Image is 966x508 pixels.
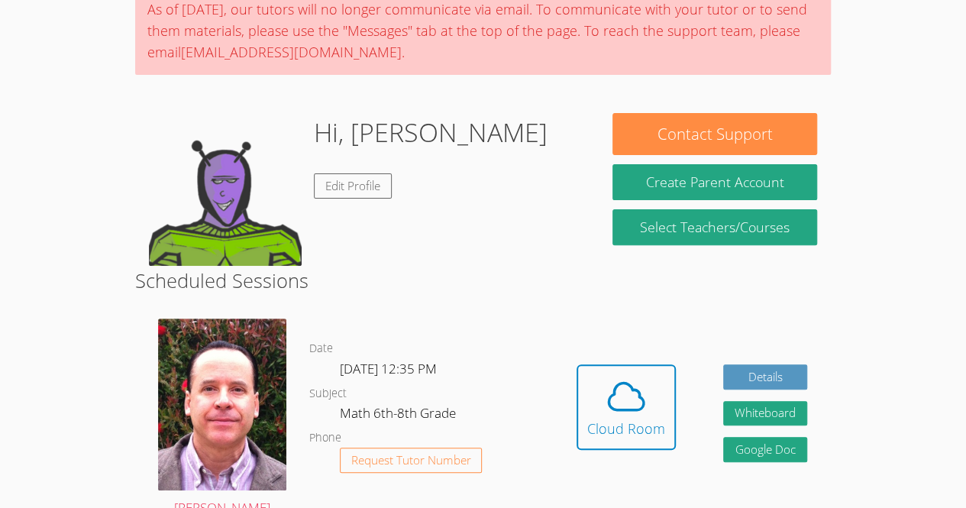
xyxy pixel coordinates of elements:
[314,173,392,199] a: Edit Profile
[577,364,676,450] button: Cloud Room
[612,164,816,200] button: Create Parent Account
[309,384,347,403] dt: Subject
[723,364,807,390] a: Details
[351,455,471,466] span: Request Tutor Number
[340,403,459,429] dd: Math 6th-8th Grade
[723,401,807,426] button: Whiteboard
[340,448,483,473] button: Request Tutor Number
[612,209,816,245] a: Select Teachers/Courses
[340,360,437,377] span: [DATE] 12:35 PM
[587,418,665,439] div: Cloud Room
[158,319,286,490] img: avatar.png
[612,113,816,155] button: Contact Support
[309,429,341,448] dt: Phone
[149,113,302,266] img: default.png
[309,339,333,358] dt: Date
[723,437,807,462] a: Google Doc
[314,113,548,152] h1: Hi, [PERSON_NAME]
[135,266,831,295] h2: Scheduled Sessions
